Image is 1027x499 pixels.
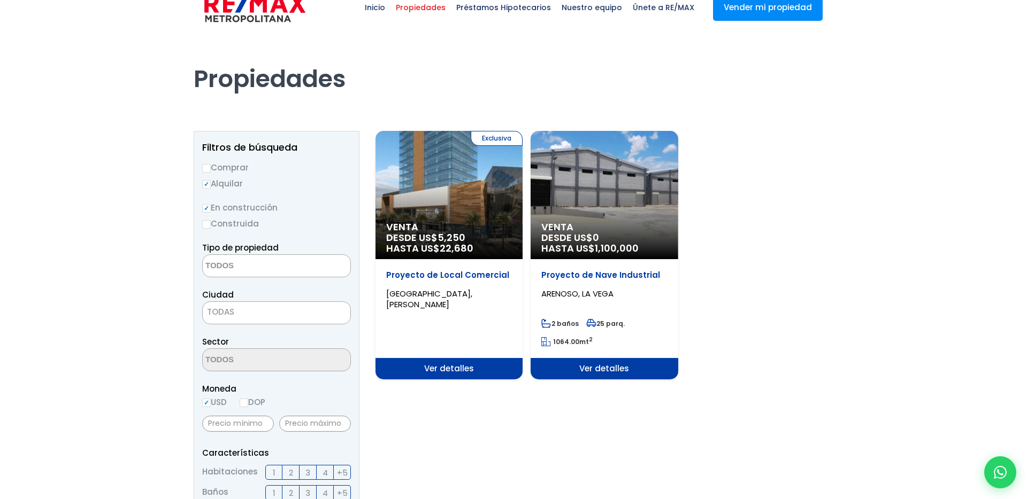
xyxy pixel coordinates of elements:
[305,466,310,479] span: 3
[386,270,512,280] p: Proyecto de Local Comercial
[375,131,523,379] a: Exclusiva Venta DESDE US$5,250 HASTA US$22,680 Proyecto de Local Comercial [GEOGRAPHIC_DATA], [PE...
[541,337,593,346] span: mt
[541,222,667,232] span: Venta
[202,161,351,174] label: Comprar
[202,204,211,213] input: En construcción
[386,222,512,232] span: Venta
[438,231,465,244] span: 5,250
[202,416,274,432] input: Precio mínimo
[541,270,667,280] p: Proyecto de Nave Industrial
[194,35,833,93] h1: Propiedades
[386,232,512,254] span: DESDE US$
[203,255,306,278] textarea: Search
[541,243,667,254] span: HASTA US$
[541,288,614,299] span: ARENOSO, LA VEGA
[531,131,678,379] a: Venta DESDE US$0 HASTA US$1,100,000 Proyecto de Nave Industrial ARENOSO, LA VEGA 2 baños 25 parq....
[202,177,351,190] label: Alquilar
[375,358,523,379] span: Ver detalles
[471,131,523,146] span: Exclusiva
[202,142,351,153] h2: Filtros de búsqueda
[440,241,473,255] span: 22,680
[589,336,593,344] sup: 2
[531,358,678,379] span: Ver detalles
[323,466,328,479] span: 4
[553,337,579,346] span: 1064.00
[337,466,348,479] span: +5
[240,395,265,409] label: DOP
[541,319,579,328] span: 2 baños
[279,416,351,432] input: Precio máximo
[541,232,667,254] span: DESDE US$
[202,465,258,480] span: Habitaciones
[202,289,234,300] span: Ciudad
[202,220,211,229] input: Construida
[202,382,351,395] span: Moneda
[593,231,599,244] span: 0
[386,243,512,254] span: HASTA US$
[202,446,351,459] p: Características
[202,395,227,409] label: USD
[203,349,306,372] textarea: Search
[595,241,639,255] span: 1,100,000
[202,301,351,324] span: TODAS
[207,306,234,317] span: TODAS
[586,319,625,328] span: 25 parq.
[203,305,350,319] span: TODAS
[202,399,211,407] input: USD
[289,466,293,479] span: 2
[202,217,351,230] label: Construida
[273,466,275,479] span: 1
[202,180,211,189] input: Alquilar
[240,399,248,407] input: DOP
[202,242,279,253] span: Tipo de propiedad
[202,164,211,173] input: Comprar
[202,201,351,214] label: En construcción
[202,336,229,347] span: Sector
[386,288,472,310] span: [GEOGRAPHIC_DATA], [PERSON_NAME]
